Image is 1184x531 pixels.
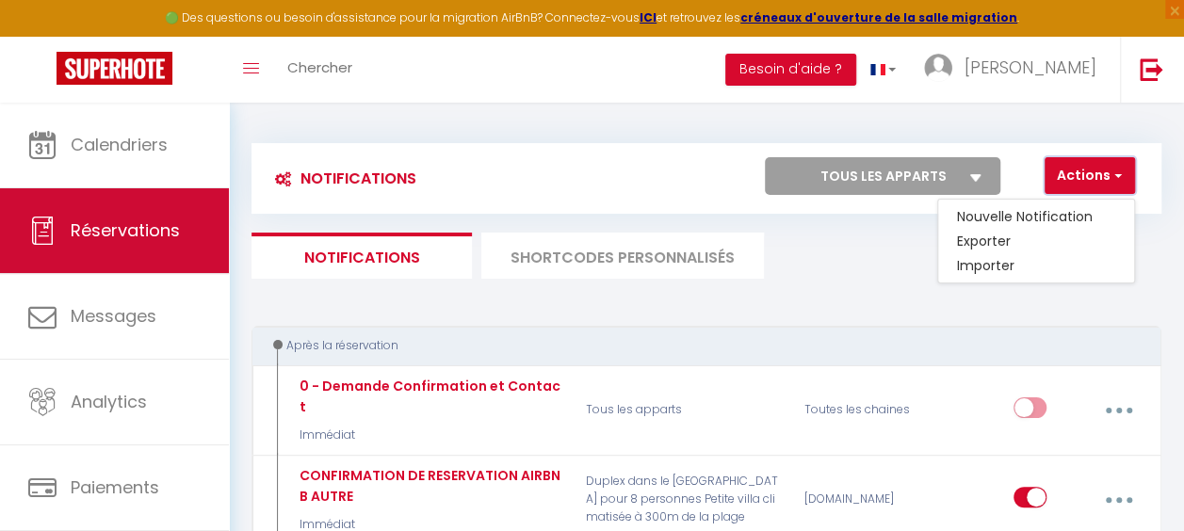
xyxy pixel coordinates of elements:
[295,376,561,417] div: 0 - Demande Confirmation et Contact
[295,426,561,444] p: Immédiat
[792,376,938,444] div: Toutes les chaines
[266,157,416,200] h3: Notifications
[251,233,472,279] li: Notifications
[938,229,1134,253] a: Exporter
[57,52,172,85] img: Super Booking
[938,204,1134,229] a: Nouvelle Notification
[938,253,1134,278] a: Importer
[71,304,156,328] span: Messages
[1045,157,1135,195] button: Actions
[740,9,1017,25] a: créneaux d'ouverture de la salle migration
[295,465,561,507] div: CONFIRMATION DE RESERVATION AIRBNB AUTRE
[287,57,352,77] span: Chercher
[481,233,764,279] li: SHORTCODES PERSONNALISÉS
[71,218,180,242] span: Réservations
[574,376,792,444] p: Tous les apparts
[273,37,366,103] a: Chercher
[965,56,1096,79] span: [PERSON_NAME]
[1140,57,1163,81] img: logout
[71,475,159,499] span: Paiements
[71,133,168,156] span: Calendriers
[1104,446,1170,517] iframe: Chat
[924,54,952,82] img: ...
[910,37,1120,103] a: ... [PERSON_NAME]
[269,337,1127,355] div: Après la réservation
[71,390,147,413] span: Analytics
[15,8,72,64] button: Ouvrir le widget de chat LiveChat
[725,54,856,86] button: Besoin d'aide ?
[640,9,657,25] a: ICI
